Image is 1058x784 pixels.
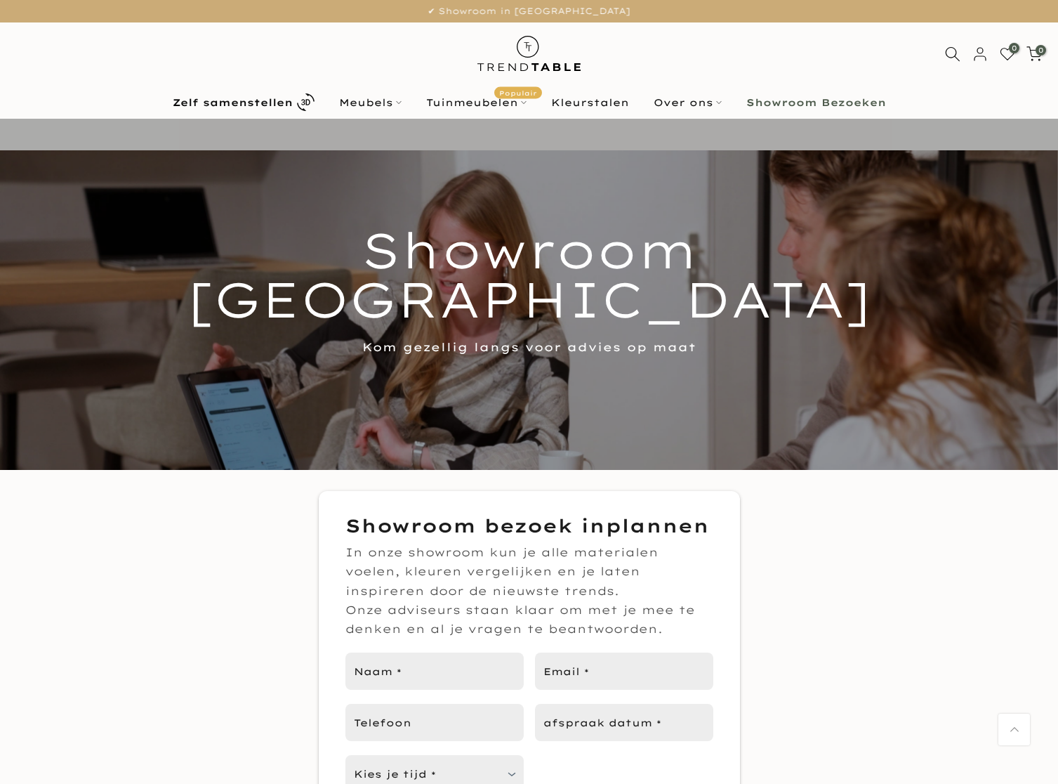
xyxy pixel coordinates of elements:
p: In onze showroom kun je alle materialen voelen, kleuren vergelijken en je laten inspireren door d... [345,543,713,601]
a: Meubels [326,94,414,111]
p: Onze adviseurs staan klaar om met je mee te denken en al je vragen te beantwoorden. [345,601,713,639]
a: 0 [1026,46,1042,62]
b: Showroom Bezoeken [746,98,886,107]
a: TuinmeubelenPopulair [414,94,538,111]
p: ✔ Showroom in [GEOGRAPHIC_DATA] [18,4,1040,19]
a: Zelf samenstellen [160,90,326,115]
span: 0 [1036,45,1046,55]
a: Over ons [641,94,734,111]
h3: Showroom bezoek inplannen [345,512,713,540]
a: 0 [1000,46,1015,62]
span: Populair [494,86,542,98]
a: Kleurstalen [538,94,641,111]
span: 0 [1009,43,1019,53]
b: Zelf samenstellen [173,98,293,107]
img: trend-table [468,22,590,85]
a: Terug naar boven [998,714,1030,745]
a: Showroom Bezoeken [734,94,898,111]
